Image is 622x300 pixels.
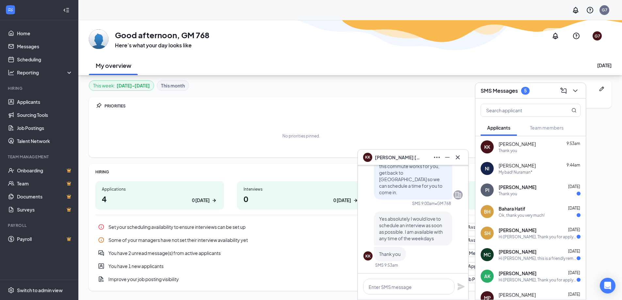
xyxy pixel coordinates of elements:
[17,27,73,40] a: Home
[499,270,536,276] span: [PERSON_NAME]
[7,7,14,13] svg: WorkstreamLogo
[95,220,507,233] div: Set your scheduling availability to ensure interviews can be set up
[93,82,150,89] div: This week :
[453,249,495,257] button: Read Messages
[442,152,453,163] button: Minimize
[568,249,580,254] span: [DATE]
[89,29,108,49] img: GM 768
[282,133,320,139] div: No priorities pinned.
[244,193,359,204] h1: 0
[499,148,517,153] div: Thank you
[484,208,490,215] div: BH
[161,82,185,89] b: This month
[95,181,224,210] a: Applications40 [DATE]ArrowRight
[95,273,507,286] div: Improve your job posting visibility
[17,134,73,148] a: Talent Network
[499,169,533,175] div: My bad! Nuraman*
[485,187,489,193] div: PI
[568,270,580,275] span: [DATE]
[244,186,359,192] div: Interviews
[98,224,104,230] svg: Info
[499,234,577,240] div: Hi [PERSON_NAME], Thank you for applying to Team Member at [GEOGRAPHIC_DATA]! We have received an...
[95,220,507,233] a: InfoSet your scheduling availability to ensure interviews can be set upAdd AvailabilityPin
[95,169,507,175] div: HIRING
[95,246,507,260] div: You have 2 unread message(s) from active applicants
[211,197,217,204] svg: ArrowRight
[454,191,462,199] svg: Company
[572,32,580,40] svg: QuestionInfo
[484,144,490,150] div: KK
[95,246,507,260] a: DoubleChatActiveYou have 2 unread message(s) from active applicantsRead MessagesPin
[481,104,558,117] input: Search applicant
[481,87,518,94] h3: SMS Messages
[443,153,451,161] svg: Minimize
[95,273,507,286] a: DocumentAddImprove your job posting visibilityReview Job PostingsPin
[352,197,359,204] svg: ArrowRight
[17,108,73,121] a: Sourcing Tools
[333,197,351,204] div: 0 [DATE]
[115,42,209,49] h3: Here’s what your day looks like
[8,69,14,76] svg: Analysis
[98,263,104,269] svg: UserEntity
[375,262,398,268] div: SMS 9:53am
[457,283,465,291] svg: Plane
[499,277,577,283] div: Hi [PERSON_NAME], Thank you for applying to Team Member at [GEOGRAPHIC_DATA]! We have received an...
[600,278,615,293] div: Open Intercom Messenger
[433,153,441,161] svg: Ellipses
[485,165,489,172] div: NI
[499,205,525,212] span: Bahara Hatif
[499,248,536,255] span: [PERSON_NAME]
[95,260,507,273] a: UserEntityYou have 1 new applicantsReview New ApplicantsPin
[571,87,579,95] svg: ChevronDown
[102,186,217,192] div: Applications
[435,201,451,206] span: • GM 768
[560,87,567,95] svg: ComposeMessage
[572,6,580,14] svg: Notifications
[17,177,73,190] a: TeamCrown
[108,250,449,256] div: You have 2 unread message(s) from active applicants
[237,181,366,210] a: Interviews00 [DATE]ArrowRight
[412,201,435,206] div: SMS 9:00am
[499,184,536,190] span: [PERSON_NAME]
[117,82,150,89] b: [DATE] - [DATE]
[379,216,443,241] span: Yes absolutely I would love to schedule an interview as soon as possible. I am available with any...
[558,86,569,96] button: ComposeMessage
[17,53,73,66] a: Scheduling
[375,154,421,161] span: [PERSON_NAME] [PERSON_NAME]
[108,276,439,282] div: Improve your job posting visibility
[17,40,73,53] a: Messages
[595,33,600,39] div: G7
[8,154,72,160] div: Team Management
[571,108,577,113] svg: MagnifyingGlass
[568,292,580,297] span: [DATE]
[487,125,510,131] span: Applicants
[551,32,559,40] svg: Notifications
[443,275,495,283] button: Review Job Postings
[453,152,463,163] button: Cross
[484,251,491,258] div: MC
[17,190,73,203] a: DocumentsCrown
[598,86,605,92] svg: Pen
[104,103,507,109] div: PRIORITIES
[568,227,580,232] span: [DATE]
[432,152,442,163] button: Ellipses
[63,7,70,13] svg: Collapse
[98,237,104,243] svg: Info
[568,206,580,211] span: [DATE]
[484,273,490,279] div: AK
[95,260,507,273] div: You have 1 new applicants
[499,213,545,218] div: Ok, thank you very much!
[499,292,536,298] span: [PERSON_NAME]
[17,164,73,177] a: OnboardingCrown
[597,62,612,69] div: [DATE]
[602,7,607,13] div: G7
[95,233,507,246] a: InfoSome of your managers have not set their interview availability yetSet AvailabilityPin
[115,29,209,40] h1: Good afternoon, GM 768
[17,121,73,134] a: Job Postings
[102,193,217,204] h1: 4
[499,191,517,197] div: Thank you
[499,141,536,147] span: [PERSON_NAME]
[586,6,594,14] svg: QuestionInfo
[95,233,507,246] div: Some of your managers have not set their interview availability yet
